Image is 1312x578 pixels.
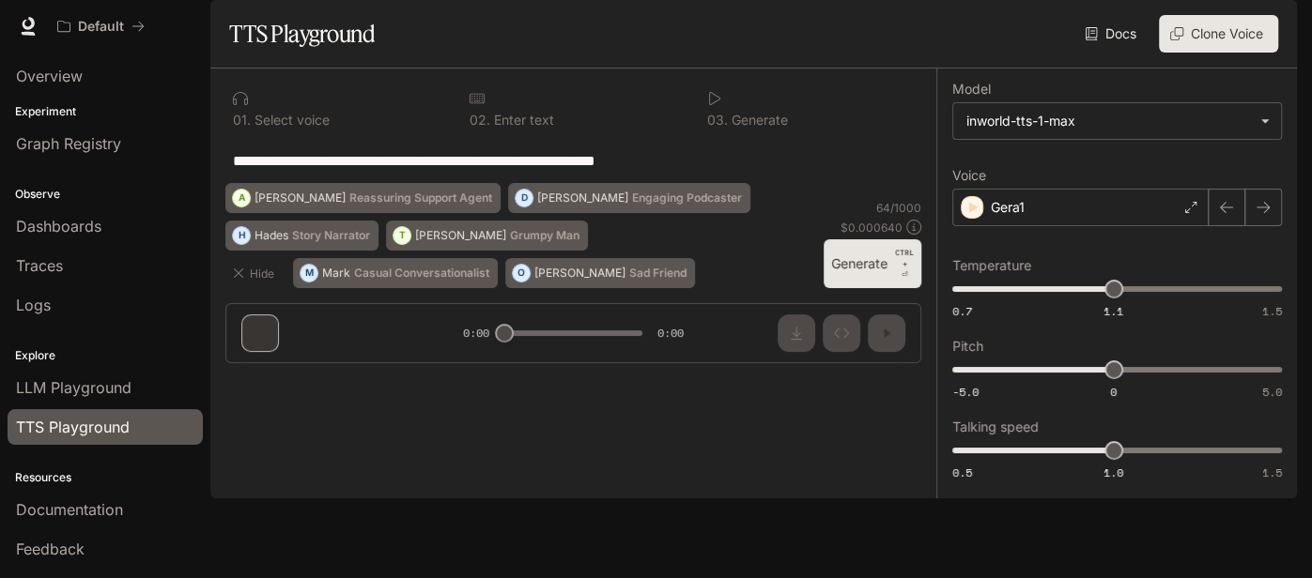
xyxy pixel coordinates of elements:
p: Talking speed [952,420,1039,433]
span: 0 [1110,384,1117,400]
div: H [233,221,250,251]
div: inworld-tts-1-max [966,112,1251,130]
button: Clone Voice [1159,15,1278,53]
button: T[PERSON_NAME]Grumpy Man [386,221,588,251]
p: Story Narrator [292,230,370,241]
p: [PERSON_NAME] [537,192,628,204]
p: Reassuring Support Agent [349,192,492,204]
p: Hades [255,230,288,241]
button: D[PERSON_NAME]Engaging Podcaster [508,183,750,213]
p: Enter text [490,114,554,127]
button: GenerateCTRL +⏎ [824,239,921,288]
div: O [513,258,530,288]
p: [PERSON_NAME] [534,267,625,279]
span: 1.5 [1262,464,1282,480]
button: O[PERSON_NAME]Sad Friend [505,258,695,288]
p: 0 3 . [707,114,728,127]
p: Voice [952,169,986,182]
p: 0 1 . [233,114,251,127]
span: -5.0 [952,384,979,400]
span: 0.7 [952,303,972,319]
span: 1.5 [1262,303,1282,319]
div: A [233,183,250,213]
p: Pitch [952,340,983,353]
p: Casual Conversationalist [354,267,489,279]
p: CTRL + [895,247,914,269]
p: Generate [728,114,788,127]
span: 0.5 [952,464,972,480]
p: Grumpy Man [510,230,579,241]
p: [PERSON_NAME] [255,192,346,204]
div: D [516,183,533,213]
span: 5.0 [1262,384,1282,400]
div: inworld-tts-1-max [953,103,1281,139]
button: MMarkCasual Conversationalist [293,258,498,288]
a: Docs [1081,15,1144,53]
p: Sad Friend [629,267,687,279]
p: [PERSON_NAME] [415,230,506,241]
p: Mark [322,267,350,279]
p: ⏎ [895,247,914,281]
button: HHadesStory Narrator [225,221,378,251]
p: Select voice [251,114,330,127]
p: 0 2 . [470,114,490,127]
div: M [301,258,317,288]
p: Temperature [952,259,1031,272]
button: All workspaces [49,8,153,45]
p: Default [78,19,124,35]
div: T [394,221,410,251]
p: Engaging Podcaster [632,192,742,204]
p: Gera1 [991,198,1025,217]
p: 64 / 1000 [876,200,921,216]
p: Model [952,83,991,96]
span: 1.1 [1104,303,1123,319]
button: A[PERSON_NAME]Reassuring Support Agent [225,183,501,213]
p: $ 0.000640 [841,220,903,236]
button: Hide [225,258,286,288]
span: 1.0 [1104,464,1123,480]
h1: TTS Playground [229,15,375,53]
